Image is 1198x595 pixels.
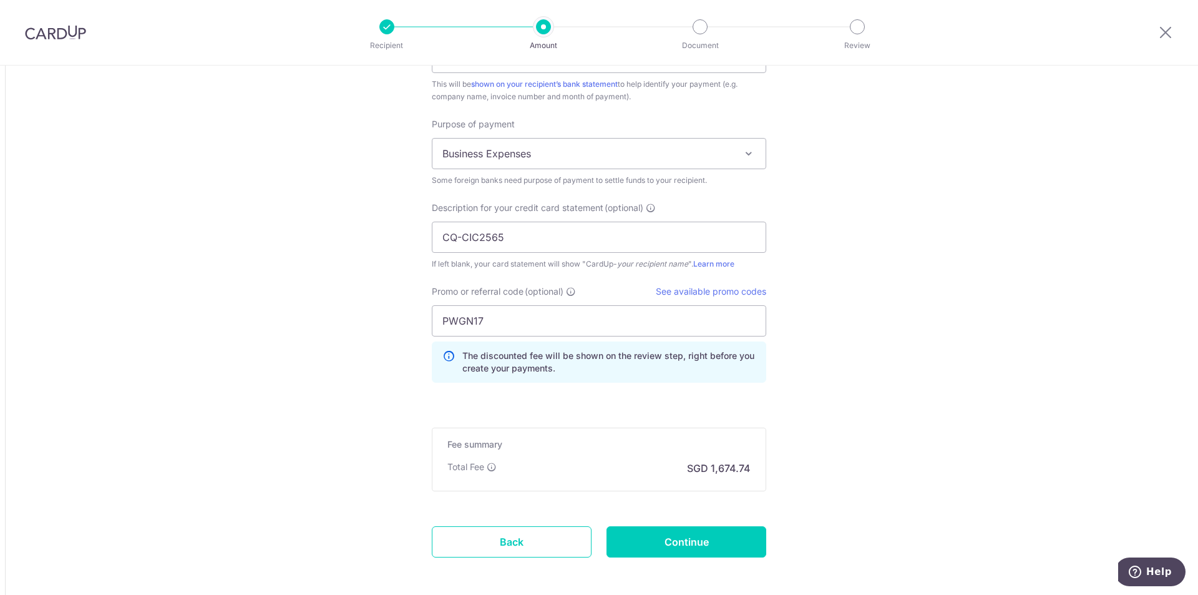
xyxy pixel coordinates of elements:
div: This will be to help identify your payment (e.g. company name, invoice number and month of payment). [432,78,766,103]
p: SGD 1,674.74 [687,461,751,476]
p: Recipient [341,39,433,52]
iframe: Opens a widget where you can find more information [1118,558,1186,589]
input: Continue [606,526,766,558]
p: Total Fee [447,461,484,473]
i: your recipient name [617,259,688,268]
p: The discounted fee will be shown on the review step, right before you create your payments. [462,350,756,375]
p: Review [811,39,903,52]
span: Description for your credit card statement [432,202,603,214]
span: Promo or referral code [432,285,524,298]
a: Back [432,526,592,558]
input: Example: Rent [432,222,766,253]
a: See available promo codes [656,286,766,297]
a: Learn more [693,259,734,268]
span: Business Expenses [432,139,766,169]
h5: Fee summary [447,438,751,451]
p: Amount [497,39,590,52]
span: Business Expenses [432,138,766,169]
label: Purpose of payment [432,118,515,130]
a: shown on your recipient’s bank statement [471,79,618,89]
p: Document [654,39,746,52]
span: (optional) [525,285,563,298]
img: CardUp [25,25,86,40]
span: (optional) [605,202,643,214]
div: Some foreign banks need purpose of payment to settle funds to your recipient. [432,174,766,187]
div: If left blank, your card statement will show "CardUp- ". [432,258,766,270]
